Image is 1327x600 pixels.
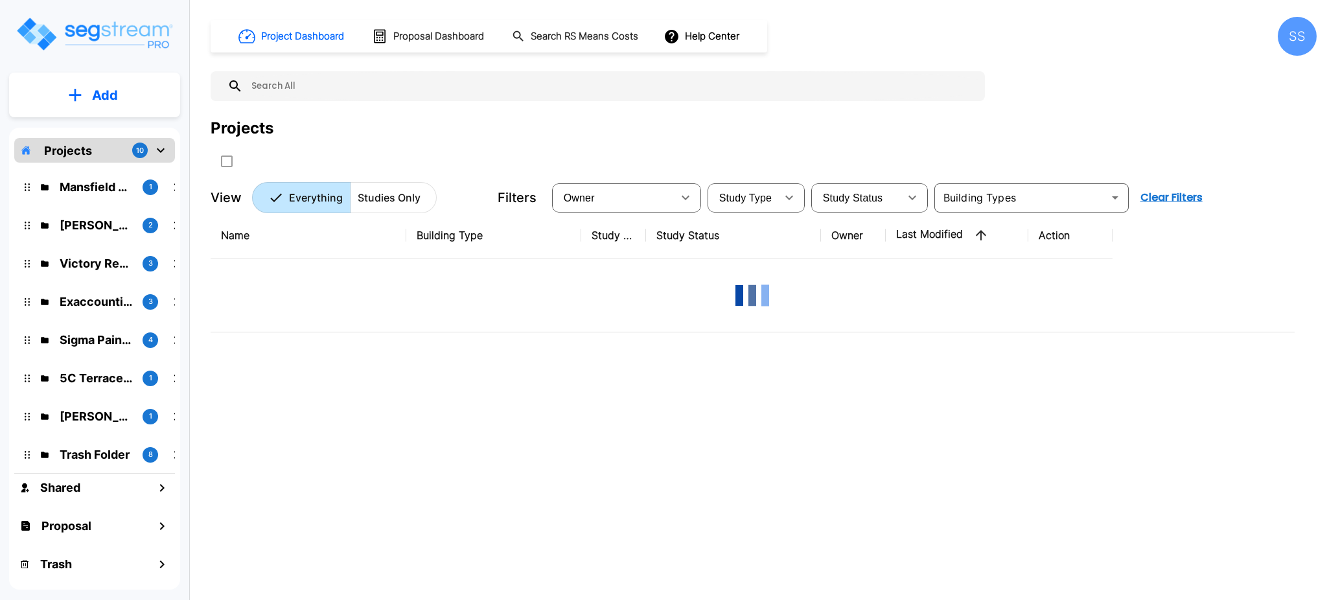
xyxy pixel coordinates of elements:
[289,190,343,205] p: Everything
[41,517,91,535] h1: Proposal
[40,479,80,496] h1: Shared
[367,23,491,50] button: Proposal Dashboard
[661,24,744,49] button: Help Center
[1278,17,1317,56] div: SS
[9,76,180,114] button: Add
[406,212,581,259] th: Building Type
[149,373,152,384] p: 1
[252,182,351,213] button: Everything
[581,212,646,259] th: Study Type
[719,192,772,203] span: Study Type
[214,148,240,174] button: SelectAll
[92,86,118,105] p: Add
[710,179,776,216] div: Select
[40,555,72,573] h1: Trash
[136,145,144,156] p: 10
[393,29,484,44] h1: Proposal Dashboard
[60,293,132,310] p: Exaccountic - Victory Real Estate
[1106,189,1124,207] button: Open
[148,296,153,307] p: 3
[60,178,132,196] p: Mansfield Medical Partners
[211,212,406,259] th: Name
[498,188,537,207] p: Filters
[60,216,132,234] p: Herin Family Investments
[261,29,344,44] h1: Project Dashboard
[646,212,821,259] th: Study Status
[938,189,1103,207] input: Building Types
[823,192,883,203] span: Study Status
[555,179,673,216] div: Select
[252,182,437,213] div: Platform
[15,16,174,52] img: Logo
[148,258,153,269] p: 3
[821,212,886,259] th: Owner
[149,181,152,192] p: 1
[243,71,978,101] input: Search All
[564,192,595,203] span: Owner
[358,190,421,205] p: Studies Only
[814,179,899,216] div: Select
[60,369,132,387] p: 5C Terrace Shops
[60,255,132,272] p: Victory Real Estate
[350,182,437,213] button: Studies Only
[1028,212,1113,259] th: Action
[148,220,153,231] p: 2
[44,142,92,159] p: Projects
[60,408,132,425] p: McLane Rental Properties
[211,188,242,207] p: View
[60,331,132,349] p: Sigma Pain Clinic
[1135,185,1208,211] button: Clear Filters
[726,270,778,321] img: Loading
[233,22,351,51] button: Project Dashboard
[886,212,1028,259] th: Last Modified
[60,446,132,463] p: Trash Folder
[211,117,273,140] div: Projects
[148,334,153,345] p: 4
[149,411,152,422] p: 1
[148,449,153,460] p: 8
[531,29,638,44] h1: Search RS Means Costs
[507,24,645,49] button: Search RS Means Costs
